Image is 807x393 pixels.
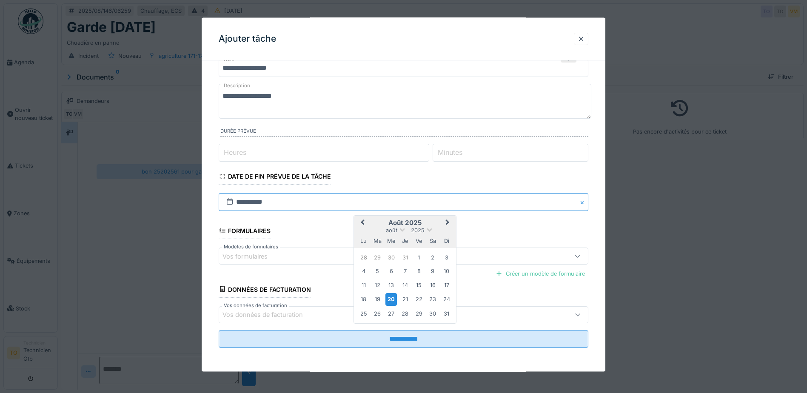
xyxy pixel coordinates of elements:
[222,147,248,157] label: Heures
[358,265,369,277] div: Choose lundi 4 août 2025
[427,251,439,263] div: Choose samedi 2 août 2025
[372,293,383,305] div: Choose mardi 19 août 2025
[222,80,252,91] label: Description
[399,279,411,290] div: Choose jeudi 14 août 2025
[219,34,276,44] h3: Ajouter tâche
[358,293,369,305] div: Choose lundi 18 août 2025
[386,227,397,234] span: août
[441,308,452,319] div: Choose dimanche 31 août 2025
[357,251,453,320] div: Month août, 2025
[427,279,439,290] div: Choose samedi 16 août 2025
[427,265,439,277] div: Choose samedi 9 août 2025
[441,279,452,290] div: Choose dimanche 17 août 2025
[358,235,369,247] div: lundi
[358,279,369,290] div: Choose lundi 11 août 2025
[355,216,368,230] button: Previous Month
[441,235,452,247] div: dimanche
[399,308,411,319] div: Choose jeudi 28 août 2025
[222,310,315,319] div: Vos données de facturation
[413,265,425,277] div: Choose vendredi 8 août 2025
[219,283,311,297] div: Données de facturation
[385,308,397,319] div: Choose mercredi 27 août 2025
[399,293,411,305] div: Choose jeudi 21 août 2025
[427,293,439,305] div: Choose samedi 23 août 2025
[372,235,383,247] div: mardi
[219,225,271,239] div: Formulaires
[442,216,455,230] button: Next Month
[413,308,425,319] div: Choose vendredi 29 août 2025
[385,279,397,290] div: Choose mercredi 13 août 2025
[399,235,411,247] div: jeudi
[372,251,383,263] div: Choose mardi 29 juillet 2025
[222,56,236,63] label: Nom
[441,251,452,263] div: Choose dimanche 3 août 2025
[385,235,397,247] div: mercredi
[358,308,369,319] div: Choose lundi 25 août 2025
[411,227,425,234] span: 2025
[413,293,425,305] div: Choose vendredi 22 août 2025
[222,302,289,309] label: Vos données de facturation
[385,293,397,305] div: Choose mercredi 20 août 2025
[441,293,452,305] div: Choose dimanche 24 août 2025
[385,265,397,277] div: Choose mercredi 6 août 2025
[358,251,369,263] div: Choose lundi 28 juillet 2025
[222,243,280,251] label: Modèles de formulaires
[399,265,411,277] div: Choose jeudi 7 août 2025
[385,251,397,263] div: Choose mercredi 30 juillet 2025
[413,279,425,290] div: Choose vendredi 15 août 2025
[222,251,279,261] div: Vos formulaires
[372,279,383,290] div: Choose mardi 12 août 2025
[413,251,425,263] div: Choose vendredi 1 août 2025
[579,193,588,211] button: Close
[413,235,425,247] div: vendredi
[372,308,383,319] div: Choose mardi 26 août 2025
[399,251,411,263] div: Choose jeudi 31 juillet 2025
[427,308,439,319] div: Choose samedi 30 août 2025
[354,219,456,227] h2: août 2025
[219,170,331,185] div: Date de fin prévue de la tâche
[427,235,439,247] div: samedi
[372,265,383,277] div: Choose mardi 5 août 2025
[436,147,464,157] label: Minutes
[441,265,452,277] div: Choose dimanche 10 août 2025
[492,268,588,279] div: Créer un modèle de formulaire
[220,128,588,137] label: Durée prévue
